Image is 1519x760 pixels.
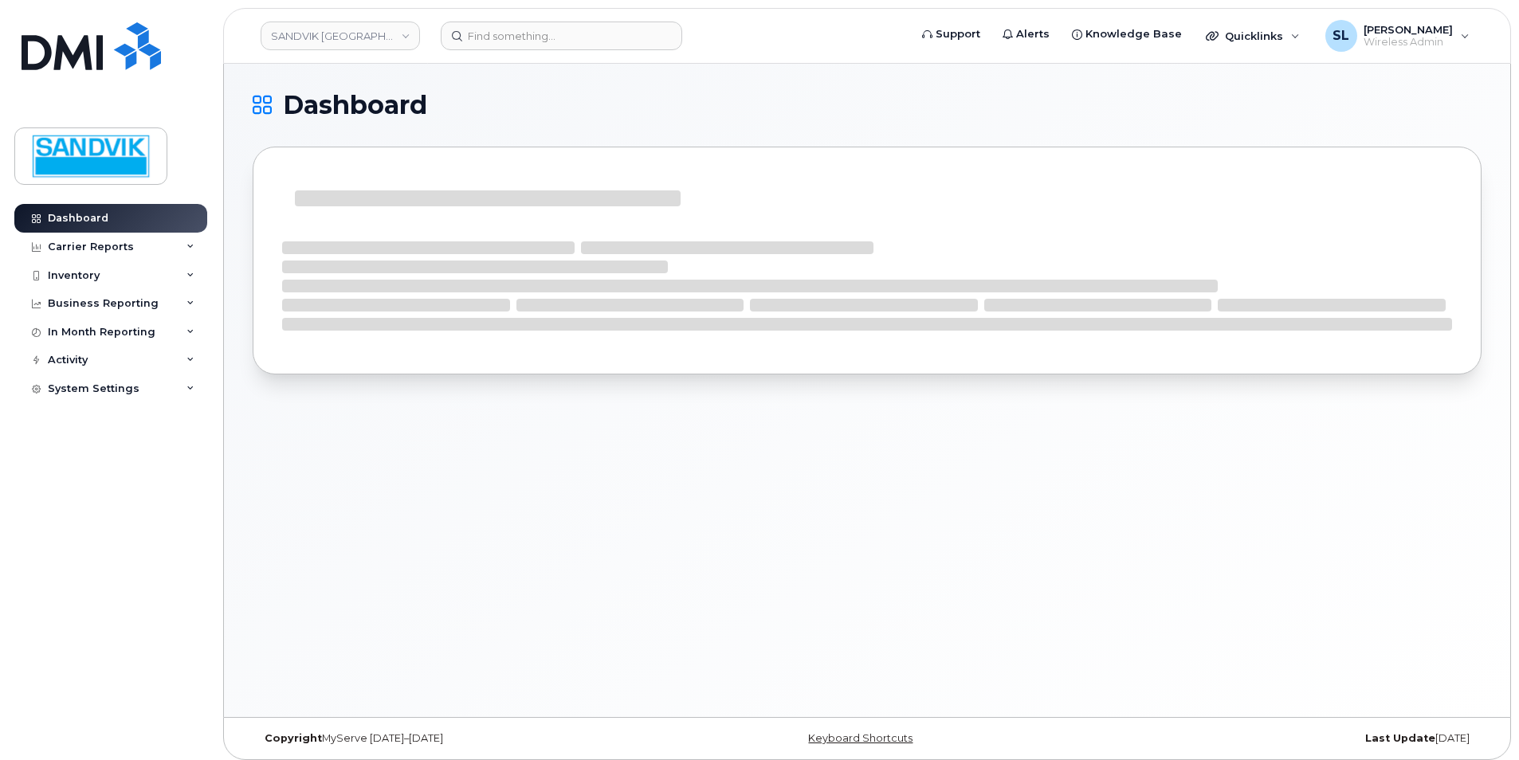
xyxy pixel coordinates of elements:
[265,732,322,744] strong: Copyright
[1365,732,1435,744] strong: Last Update
[283,93,427,117] span: Dashboard
[253,732,662,745] div: MyServe [DATE]–[DATE]
[1072,732,1482,745] div: [DATE]
[808,732,913,744] a: Keyboard Shortcuts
